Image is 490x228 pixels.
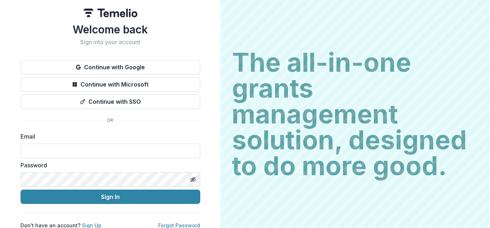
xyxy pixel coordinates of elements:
[20,94,200,109] button: Continue with SSO
[83,9,137,17] img: Temelio
[20,161,196,169] label: Password
[20,77,200,92] button: Continue with Microsoft
[20,23,200,36] h1: Welcome back
[187,174,199,185] button: Toggle password visibility
[20,190,200,204] button: Sign In
[20,60,200,74] button: Continue with Google
[20,132,196,141] label: Email
[20,39,200,46] h2: Sign into your account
